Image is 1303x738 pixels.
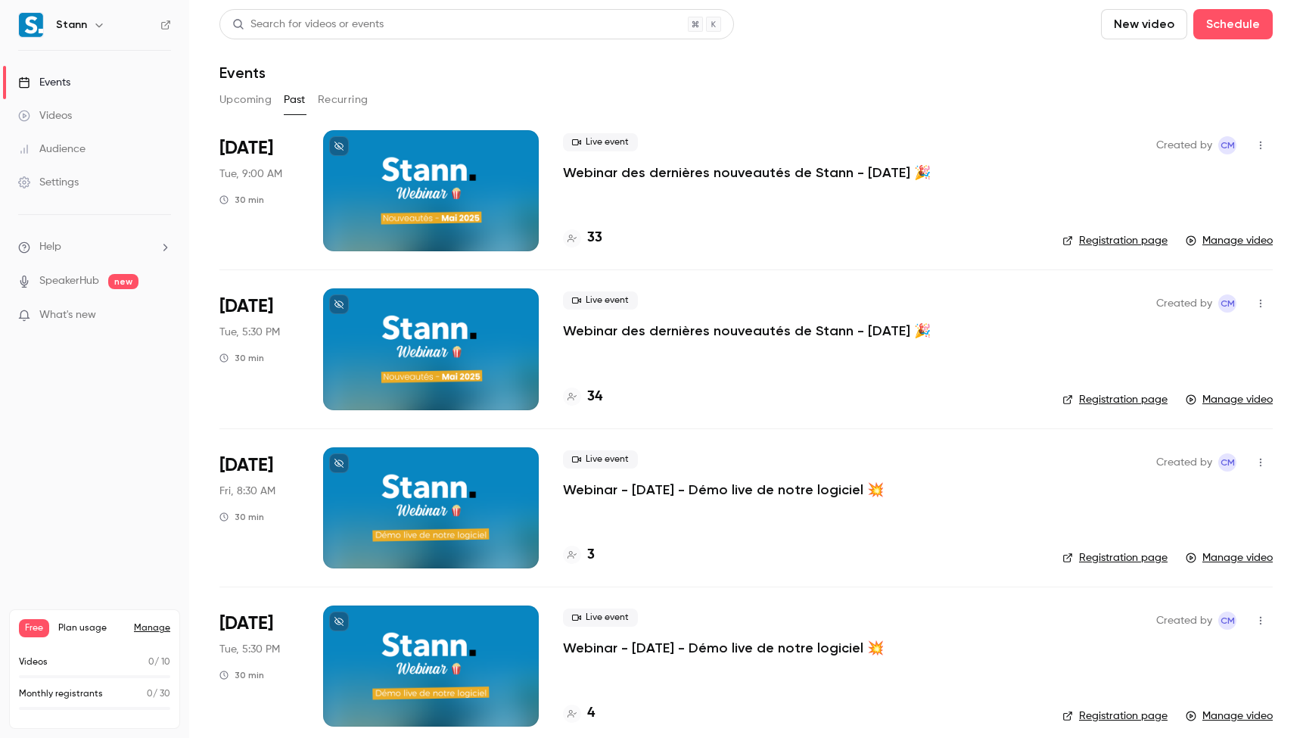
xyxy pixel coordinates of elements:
[219,352,264,364] div: 30 min
[1062,233,1168,248] a: Registration page
[1156,136,1212,154] span: Created by
[219,606,299,727] div: Apr 8 Tue, 5:30 PM (Europe/Paris)
[284,88,306,112] button: Past
[39,273,99,289] a: SpeakerHub
[108,274,138,289] span: new
[18,175,79,190] div: Settings
[1101,9,1187,39] button: New video
[1218,453,1236,472] span: Camille MONNA
[563,639,884,657] a: Webinar - [DATE] - Démo live de notre logiciel 💥
[219,642,280,657] span: Tue, 5:30 PM
[219,453,273,478] span: [DATE]
[18,108,72,123] div: Videos
[1062,550,1168,565] a: Registration page
[1221,136,1235,154] span: CM
[563,322,931,340] a: Webinar des dernières nouveautés de Stann - [DATE] 🎉
[563,133,638,151] span: Live event
[219,136,273,160] span: [DATE]
[563,545,595,565] a: 3
[232,17,384,33] div: Search for videos or events
[1186,233,1273,248] a: Manage video
[1218,136,1236,154] span: Camille MONNA
[1221,294,1235,313] span: CM
[219,669,264,681] div: 30 min
[563,387,602,407] a: 34
[1221,453,1235,472] span: CM
[219,64,266,82] h1: Events
[587,545,595,565] h4: 3
[219,511,264,523] div: 30 min
[563,228,602,248] a: 33
[18,239,171,255] li: help-dropdown-opener
[1156,612,1212,630] span: Created by
[39,307,96,323] span: What's new
[219,325,280,340] span: Tue, 5:30 PM
[1062,708,1168,724] a: Registration page
[147,690,153,699] span: 0
[134,622,170,634] a: Manage
[1186,392,1273,407] a: Manage video
[1156,294,1212,313] span: Created by
[153,309,171,322] iframe: Noticeable Trigger
[1186,708,1273,724] a: Manage video
[587,387,602,407] h4: 34
[39,239,61,255] span: Help
[148,658,154,667] span: 0
[1221,612,1235,630] span: CM
[318,88,369,112] button: Recurring
[18,142,86,157] div: Audience
[563,481,884,499] a: Webinar - [DATE] - Démo live de notre logiciel 💥
[1186,550,1273,565] a: Manage video
[219,288,299,409] div: May 27 Tue, 5:30 PM (Europe/Paris)
[1218,294,1236,313] span: Camille MONNA
[1218,612,1236,630] span: Camille MONNA
[1193,9,1273,39] button: Schedule
[19,655,48,669] p: Videos
[219,484,275,499] span: Fri, 8:30 AM
[219,167,282,182] span: Tue, 9:00 AM
[147,687,170,701] p: / 30
[587,228,602,248] h4: 33
[563,703,595,724] a: 4
[219,612,273,636] span: [DATE]
[58,622,125,634] span: Plan usage
[587,703,595,724] h4: 4
[18,75,70,90] div: Events
[219,294,273,319] span: [DATE]
[19,13,43,37] img: Stann
[563,163,931,182] a: Webinar des dernières nouveautés de Stann - [DATE] 🎉
[19,619,49,637] span: Free
[219,447,299,568] div: Apr 11 Fri, 8:30 AM (Europe/Paris)
[219,88,272,112] button: Upcoming
[1062,392,1168,407] a: Registration page
[563,450,638,469] span: Live event
[219,194,264,206] div: 30 min
[19,687,103,701] p: Monthly registrants
[148,655,170,669] p: / 10
[1156,453,1212,472] span: Created by
[219,130,299,251] div: Jun 3 Tue, 9:00 AM (Europe/Paris)
[563,291,638,310] span: Live event
[563,609,638,627] span: Live event
[56,17,87,33] h6: Stann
